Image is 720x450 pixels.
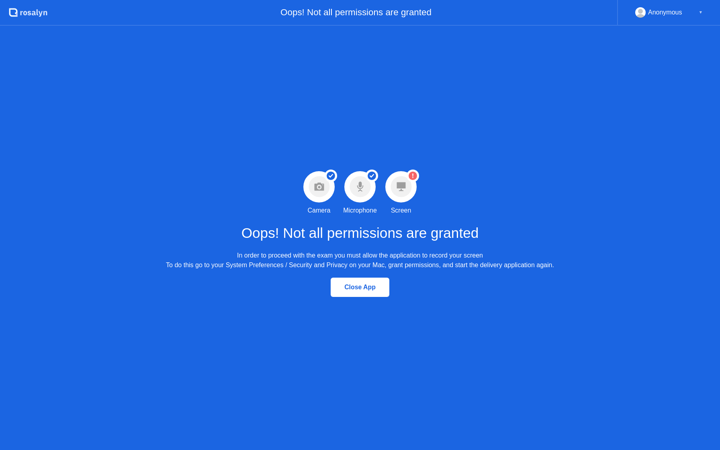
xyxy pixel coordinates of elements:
div: Microphone [343,206,377,215]
div: Anonymous [648,7,682,18]
div: Close App [333,284,387,291]
div: ▼ [699,7,703,18]
div: Screen [391,206,411,215]
div: In order to proceed with the exam you must allow the application to record your screen To do this... [166,251,554,270]
h1: Oops! Not all permissions are granted [241,223,479,244]
button: Close App [331,278,389,297]
div: Camera [308,206,331,215]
